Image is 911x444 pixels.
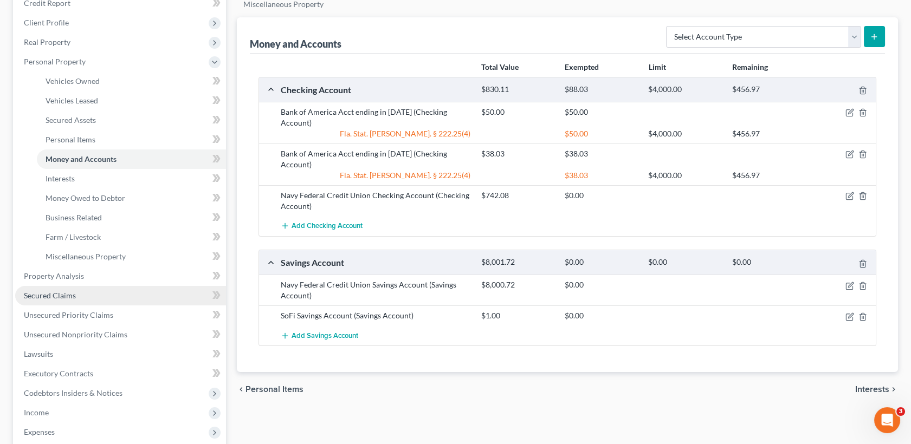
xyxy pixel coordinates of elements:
[275,279,476,301] div: Navy Federal Credit Union Savings Account (Savings Account)
[46,135,95,144] span: Personal Items
[24,57,86,66] span: Personal Property
[559,128,643,139] div: $50.00
[15,266,226,286] a: Property Analysis
[559,170,643,181] div: $38.03
[15,344,226,364] a: Lawsuits
[24,310,113,319] span: Unsecured Priority Claims
[275,148,476,170] div: Bank of America Acct ending in [DATE] (Checking Account)
[37,71,226,91] a: Vehicles Owned
[37,188,226,208] a: Money Owed to Debtor
[476,148,559,159] div: $38.03
[855,385,898,394] button: Interests chevron_right
[643,257,726,267] div: $0.00
[559,257,643,267] div: $0.00
[46,193,125,203] span: Money Owed to Debtor
[559,190,643,201] div: $0.00
[727,84,810,95] div: $456.97
[46,115,96,125] span: Secured Assets
[292,222,363,231] span: Add Checking Account
[275,310,476,321] div: SoFi Savings Account (Savings Account)
[15,305,226,325] a: Unsecured Priority Claims
[37,110,226,130] a: Secured Assets
[15,286,226,305] a: Secured Claims
[275,190,476,212] div: Navy Federal Credit Union Checking Account (Checking Account)
[46,252,126,261] span: Miscellaneous Property
[24,291,76,300] span: Secured Claims
[281,216,363,236] button: Add Checking Account
[46,232,101,241] span: Farm / Livestock
[292,331,358,340] span: Add Savings Account
[275,107,476,128] div: Bank of America Acct ending in [DATE] (Checking Account)
[565,62,599,71] strong: Exempted
[476,84,559,95] div: $830.11
[874,407,900,433] iframe: Intercom live chat
[24,408,49,417] span: Income
[37,91,226,110] a: Vehicles Leased
[24,388,122,397] span: Codebtors Insiders & Notices
[237,385,245,394] i: chevron_left
[24,349,53,358] span: Lawsuits
[281,325,358,345] button: Add Savings Account
[275,257,476,268] div: Savings Account
[727,170,810,181] div: $456.97
[643,84,726,95] div: $4,000.00
[46,76,100,86] span: Vehicles Owned
[250,37,341,50] div: Money and Accounts
[275,128,476,139] div: Fla. Stat. [PERSON_NAME]. § 222.25(4)
[37,208,226,227] a: Business Related
[275,84,476,95] div: Checking Account
[559,107,643,117] div: $50.00
[559,84,643,95] div: $88.03
[24,37,70,47] span: Real Property
[476,257,559,267] div: $8,001.72
[643,128,726,139] div: $4,000.00
[15,364,226,383] a: Executory Contracts
[37,247,226,266] a: Miscellaneous Property
[46,174,75,183] span: Interests
[24,271,84,280] span: Property Analysis
[476,279,559,290] div: $8,000.72
[37,130,226,149] a: Personal Items
[727,128,810,139] div: $456.97
[889,385,898,394] i: chevron_right
[275,170,476,181] div: Fla. Stat. [PERSON_NAME]. § 222.25(4)
[237,385,303,394] button: chevron_left Personal Items
[37,149,226,169] a: Money and Accounts
[46,154,117,164] span: Money and Accounts
[245,385,303,394] span: Personal Items
[559,148,643,159] div: $38.03
[37,169,226,188] a: Interests
[643,170,726,181] div: $4,000.00
[649,62,666,71] strong: Limit
[46,213,102,222] span: Business Related
[481,62,519,71] strong: Total Value
[476,107,559,117] div: $50.00
[24,427,55,436] span: Expenses
[24,369,93,378] span: Executory Contracts
[46,96,98,105] span: Vehicles Leased
[732,62,768,71] strong: Remaining
[559,310,643,321] div: $0.00
[896,407,905,416] span: 3
[15,325,226,344] a: Unsecured Nonpriority Claims
[24,18,69,27] span: Client Profile
[24,330,127,339] span: Unsecured Nonpriority Claims
[559,279,643,290] div: $0.00
[37,227,226,247] a: Farm / Livestock
[476,190,559,201] div: $742.08
[476,310,559,321] div: $1.00
[855,385,889,394] span: Interests
[727,257,810,267] div: $0.00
